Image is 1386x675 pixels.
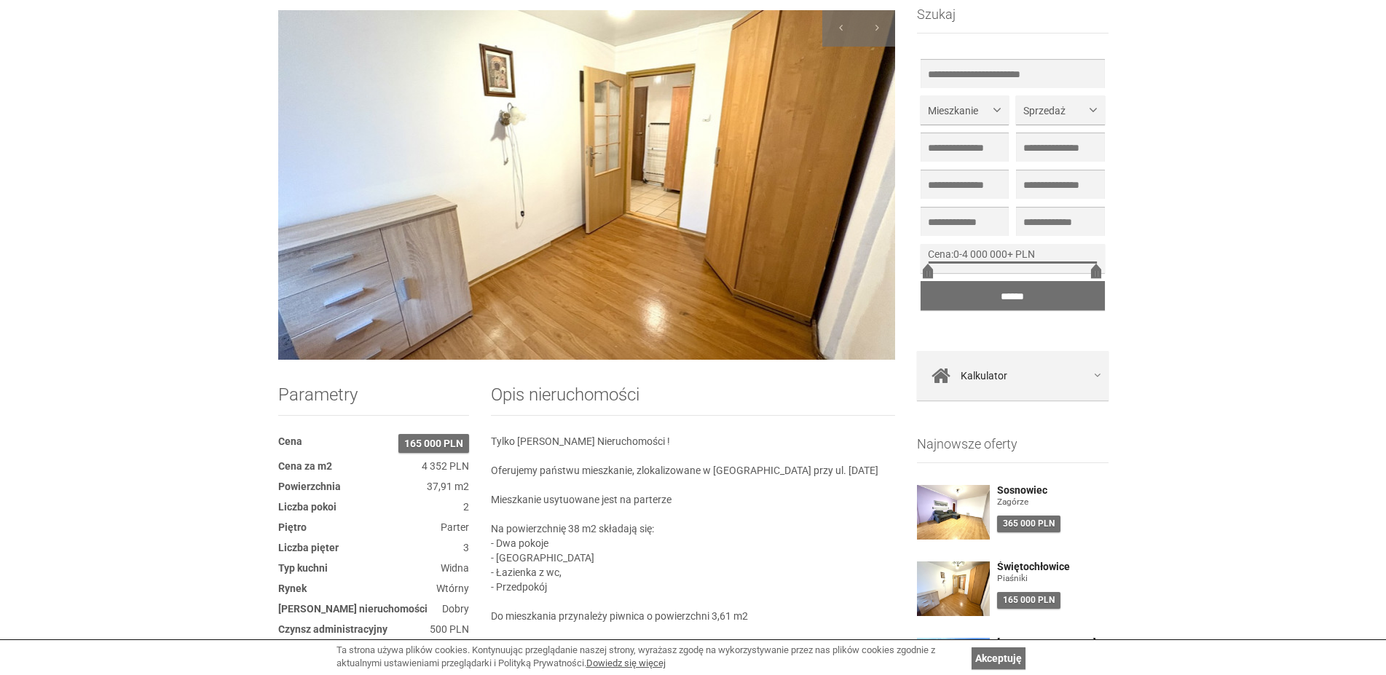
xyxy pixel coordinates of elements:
a: Dowiedz się więcej [586,658,666,668]
dt: Cena za m2 [278,459,332,473]
div: Ta strona używa plików cookies. Kontynuując przeglądanie naszej strony, wyrażasz zgodę na wykorzy... [336,644,964,671]
dd: 3 [278,540,469,555]
a: Świętochłowice [997,561,1109,572]
span: 4 000 000+ PLN [962,248,1035,260]
dt: Cena [278,434,302,449]
dt: Liczba pokoi [278,500,336,514]
a: [GEOGRAPHIC_DATA] [997,638,1109,649]
dt: Powierzchnia [278,479,341,494]
div: - [921,244,1105,273]
a: Sosnowiec [997,485,1109,496]
dt: Rynek [278,581,307,596]
span: 0 [953,248,959,260]
span: Sprzedaż [1023,103,1086,118]
figure: Piaśniki [997,572,1109,585]
dd: Wtórny [278,581,469,596]
a: Akceptuję [972,647,1025,669]
div: 165 000 PLN [997,592,1060,609]
figure: Zagórze [997,496,1109,508]
dd: 2 [278,500,469,514]
h3: Szukaj [917,7,1109,33]
span: Mieszkanie [928,103,991,118]
span: Cena: [928,248,953,260]
button: Sprzedaż [1016,95,1104,125]
span: 165 000 PLN [398,434,469,453]
dt: Liczba pięter [278,540,339,555]
dt: [PERSON_NAME] nieruchomości [278,601,428,616]
dt: Piętro [278,520,307,534]
h2: Opis nieruchomości [491,385,895,416]
dt: Typ kuchni [278,561,328,575]
dd: Widna [278,561,469,575]
button: Mieszkanie [921,95,1009,125]
h3: Najnowsze oferty [917,437,1109,463]
div: 365 000 PLN [997,516,1060,532]
dt: Czynsz administracyjny [278,622,387,636]
dd: 37,91 m2 [278,479,469,494]
img: Mieszkanie Sprzedaż Świętochłowice Piaśniki 1 Maja [278,10,896,360]
span: Kalkulator [961,366,1007,386]
dd: 4 352 PLN [278,459,469,473]
dd: Parter [278,520,469,534]
h2: Parametry [278,385,469,416]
